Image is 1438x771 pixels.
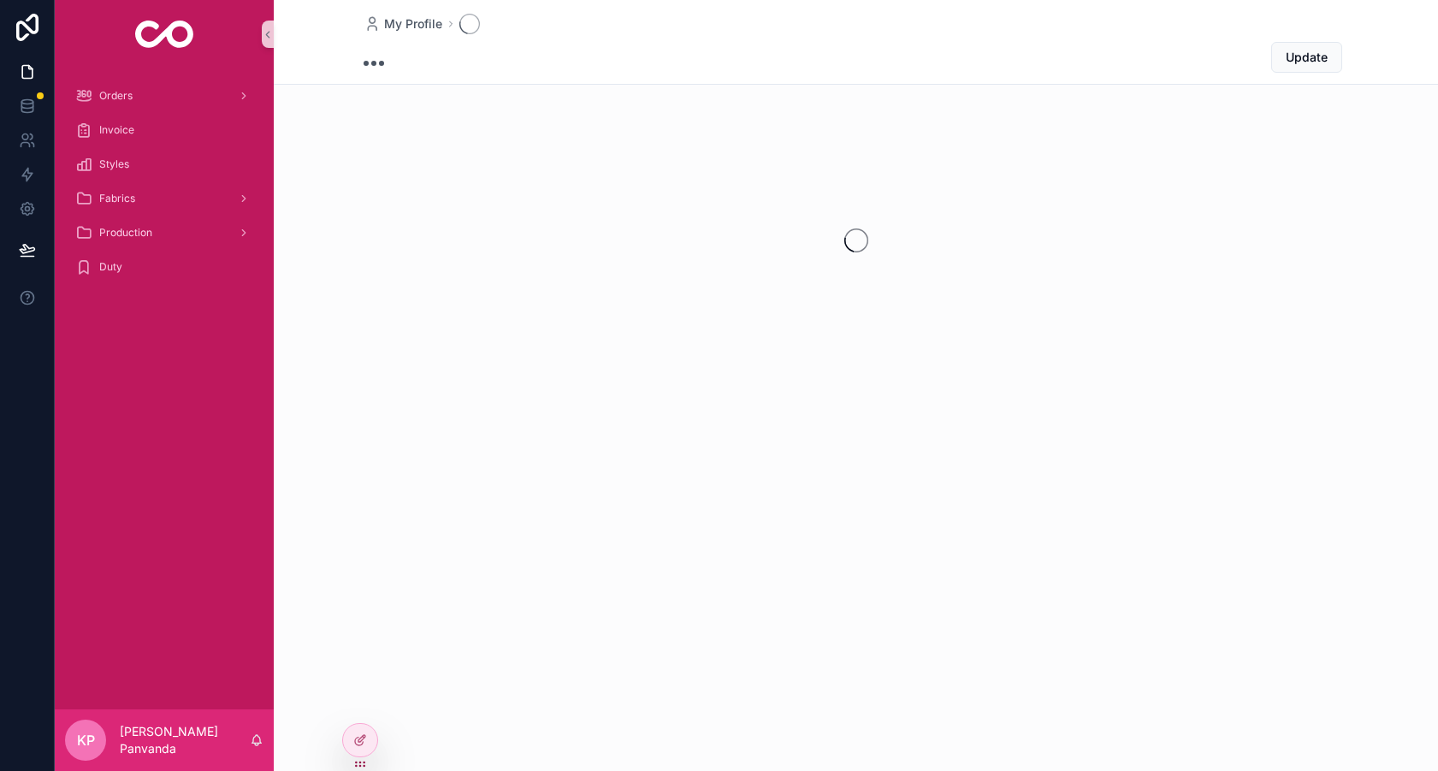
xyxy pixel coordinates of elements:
div: scrollable content [55,68,274,305]
button: Update [1271,42,1342,73]
a: Invoice [65,115,263,145]
p: [PERSON_NAME] Panvanda [120,723,250,757]
a: Styles [65,149,263,180]
a: Fabrics [65,183,263,214]
span: Orders [99,89,133,103]
span: Styles [99,157,129,171]
span: Fabrics [99,192,135,205]
span: Production [99,226,152,240]
a: Orders [65,80,263,111]
span: KP [77,730,95,750]
span: My Profile [384,15,442,33]
span: Invoice [99,123,134,137]
a: Duty [65,252,263,282]
img: App logo [135,21,194,48]
span: Duty [99,260,122,274]
span: Update [1286,49,1328,66]
a: Production [65,217,263,248]
a: My Profile [364,15,442,33]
